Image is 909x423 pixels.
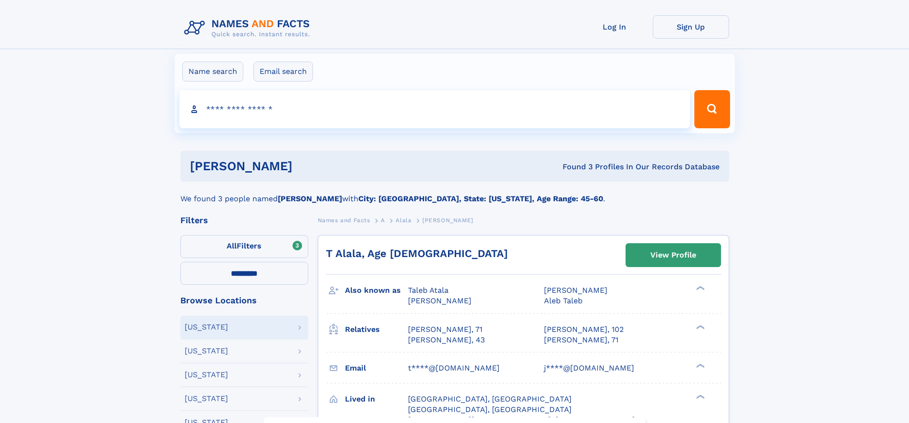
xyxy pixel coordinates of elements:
h3: Relatives [345,321,408,338]
div: [US_STATE] [185,347,228,355]
span: [GEOGRAPHIC_DATA], [GEOGRAPHIC_DATA] [408,405,572,414]
a: Sign Up [653,15,729,39]
img: Logo Names and Facts [180,15,318,41]
b: [PERSON_NAME] [278,194,342,203]
label: Filters [180,235,308,258]
label: Email search [253,62,313,82]
a: [PERSON_NAME], 71 [408,324,482,335]
h1: [PERSON_NAME] [190,160,428,172]
a: T Alala, Age [DEMOGRAPHIC_DATA] [326,248,508,259]
input: search input [179,90,690,128]
div: Filters [180,216,308,225]
a: View Profile [626,244,721,267]
div: [US_STATE] [185,323,228,331]
a: [PERSON_NAME], 71 [544,335,618,345]
div: ❯ [694,285,705,291]
h3: Lived in [345,391,408,407]
span: Taleb Atala [408,286,449,295]
a: Log In [576,15,653,39]
div: Browse Locations [180,296,308,305]
span: A [381,217,385,224]
div: We found 3 people named with . [180,182,729,205]
span: [PERSON_NAME] [408,296,471,305]
span: Alala [396,217,411,224]
span: [PERSON_NAME] [422,217,473,224]
div: [US_STATE] [185,371,228,379]
a: Names and Facts [318,214,370,226]
div: [US_STATE] [185,395,228,402]
div: ❯ [694,324,705,330]
span: All [227,241,237,250]
div: View Profile [650,244,696,266]
b: City: [GEOGRAPHIC_DATA], State: [US_STATE], Age Range: 45-60 [358,194,603,203]
h3: Also known as [345,282,408,299]
a: [PERSON_NAME], 43 [408,335,485,345]
div: ❯ [694,393,705,400]
a: Alala [396,214,411,226]
h3: Email [345,360,408,376]
a: [PERSON_NAME], 102 [544,324,624,335]
span: Aleb Taleb [544,296,583,305]
a: A [381,214,385,226]
div: Found 3 Profiles In Our Records Database [428,162,720,172]
label: Name search [182,62,243,82]
span: [GEOGRAPHIC_DATA], [GEOGRAPHIC_DATA] [408,394,572,403]
span: [PERSON_NAME] [544,286,607,295]
div: ❯ [694,362,705,369]
button: Search Button [694,90,730,128]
